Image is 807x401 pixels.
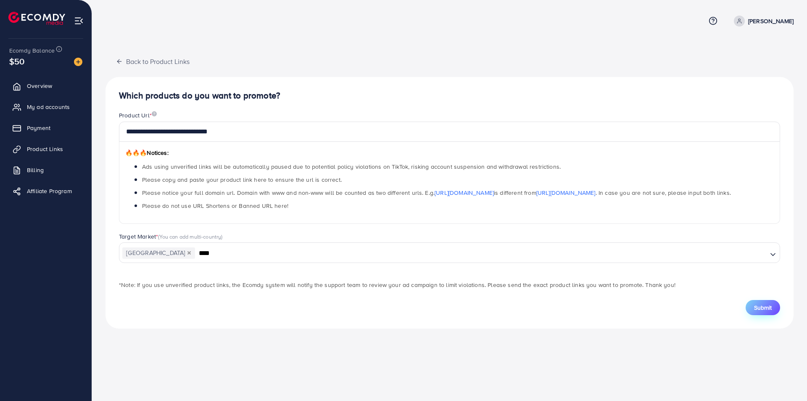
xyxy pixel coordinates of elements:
[6,183,85,199] a: Affiliate Program
[27,103,70,111] span: My ad accounts
[6,162,85,178] a: Billing
[27,145,63,153] span: Product Links
[9,46,55,55] span: Ecomdy Balance
[119,111,157,120] label: Product Url
[6,77,85,94] a: Overview
[8,12,65,25] img: logo
[74,58,82,66] img: image
[27,187,72,195] span: Affiliate Program
[754,303,772,312] span: Submit
[125,149,147,157] span: 🔥🔥🔥
[122,247,195,259] span: [GEOGRAPHIC_DATA]
[119,280,780,290] p: *Note: If you use unverified product links, the Ecomdy system will notify the support team to rev...
[748,16,794,26] p: [PERSON_NAME]
[142,175,342,184] span: Please copy and paste your product link here to ensure the url is correct.
[125,149,169,157] span: Notices:
[187,251,191,255] button: Deselect Iraq
[196,247,767,260] input: Search for option
[746,300,780,315] button: Submit
[435,189,494,197] a: [URL][DOMAIN_NAME]
[119,90,780,101] h4: Which products do you want to promote?
[536,189,596,197] a: [URL][DOMAIN_NAME]
[771,363,801,395] iframe: Chat
[6,141,85,157] a: Product Links
[158,233,222,240] span: (You can add multi-country)
[142,202,288,210] span: Please do not use URL Shortens or Banned URL here!
[119,242,780,263] div: Search for option
[27,82,52,90] span: Overview
[105,52,200,70] button: Back to Product Links
[152,111,157,117] img: image
[142,162,561,171] span: Ads using unverified links will be automatically paused due to potential policy violations on Tik...
[27,166,44,174] span: Billing
[119,232,223,241] label: Target Market
[731,16,794,27] a: [PERSON_NAME]
[6,120,85,136] a: Payment
[27,124,50,132] span: Payment
[74,16,84,26] img: menu
[142,189,731,197] span: Please notice your full domain url. Domain with www and non-www will be counted as two different ...
[6,98,85,115] a: My ad accounts
[9,55,24,67] span: $50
